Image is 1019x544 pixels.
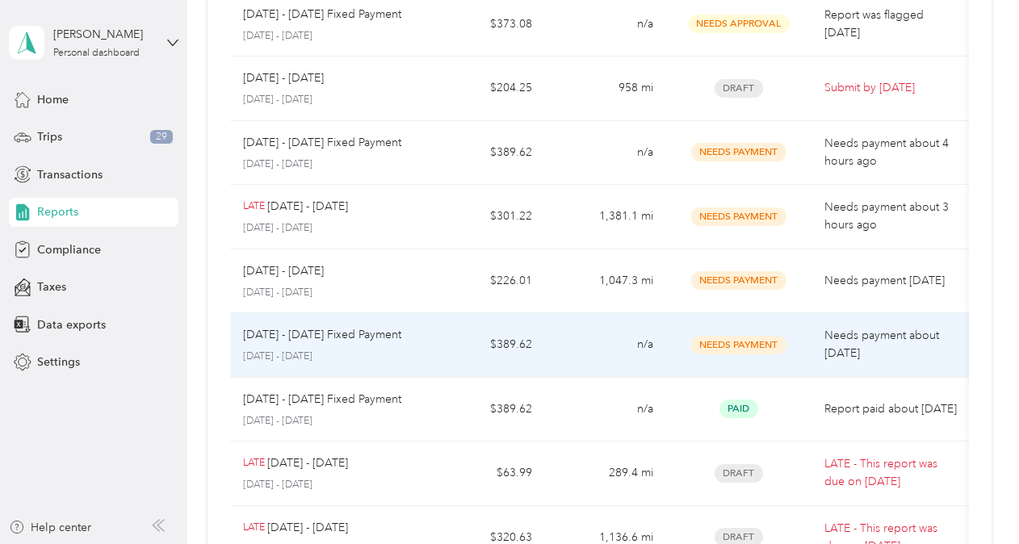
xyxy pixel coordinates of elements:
td: 958 mi [545,56,666,121]
p: [DATE] - [DATE] [243,157,411,172]
button: Help center [9,519,91,536]
span: Trips [37,128,62,145]
p: [DATE] - [DATE] Fixed Payment [243,134,401,152]
span: Draft [715,464,763,483]
td: $301.22 [424,185,545,249]
span: Draft [715,79,763,98]
span: 29 [150,130,173,144]
span: Needs Payment [691,207,786,226]
td: $226.01 [424,249,545,314]
span: Settings [37,354,80,370]
p: Submit by [DATE] [824,79,960,97]
div: Personal dashboard [53,48,140,58]
p: [DATE] - [DATE] [243,414,411,429]
span: Needs Payment [691,143,786,161]
p: Needs payment about 4 hours ago [824,135,960,170]
p: [DATE] - [DATE] [243,478,411,492]
p: [DATE] - [DATE] [267,519,348,537]
p: [DATE] - [DATE] [243,349,411,364]
td: $389.62 [424,313,545,378]
p: [DATE] - [DATE] Fixed Payment [243,6,401,23]
span: Compliance [37,241,101,258]
p: Needs payment about 3 hours ago [824,199,960,234]
p: LATE [243,199,265,214]
p: [DATE] - [DATE] Fixed Payment [243,326,401,344]
p: [DATE] - [DATE] [243,93,411,107]
span: Data exports [37,316,106,333]
p: Report paid about [DATE] [824,400,960,418]
p: Needs payment [DATE] [824,272,960,290]
p: [DATE] - [DATE] [243,286,411,300]
p: [DATE] - [DATE] [243,221,411,236]
td: $63.99 [424,441,545,506]
span: Transactions [37,166,103,183]
p: [DATE] - [DATE] [243,29,411,44]
td: $389.62 [424,378,545,442]
p: [DATE] - [DATE] [243,262,324,280]
td: 289.4 mi [545,441,666,506]
span: Needs Payment [691,271,786,290]
iframe: Everlance-gr Chat Button Frame [929,454,1019,544]
td: $389.62 [424,121,545,186]
td: n/a [545,378,666,442]
td: n/a [545,313,666,378]
span: Taxes [37,278,66,295]
span: Paid [719,400,758,418]
p: [DATE] - [DATE] Fixed Payment [243,391,401,408]
p: LATE [243,456,265,471]
span: Reports [37,203,78,220]
td: 1,381.1 mi [545,185,666,249]
td: n/a [545,121,666,186]
p: LATE [243,521,265,535]
p: [DATE] - [DATE] [267,198,348,216]
span: Home [37,91,69,108]
p: LATE - This report was due on [DATE] [824,455,960,491]
p: [DATE] - [DATE] [267,454,348,472]
td: $204.25 [424,56,545,121]
p: Report was flagged [DATE] [824,6,960,42]
p: Needs payment about [DATE] [824,327,960,362]
td: 1,047.3 mi [545,249,666,314]
span: Needs Approval [688,15,790,33]
span: Needs Payment [691,336,786,354]
p: [DATE] - [DATE] [243,69,324,87]
div: [PERSON_NAME] [53,26,154,43]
